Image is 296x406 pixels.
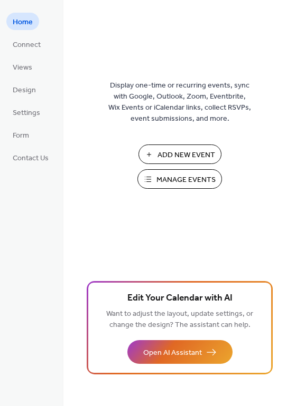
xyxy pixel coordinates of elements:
span: Open AI Assistant [143,347,202,359]
span: Design [13,85,36,96]
span: Display one-time or recurring events, sync with Google, Outlook, Zoom, Eventbrite, Wix Events or ... [108,80,251,124]
span: Add New Event [158,150,215,161]
a: Contact Us [6,149,55,166]
span: Manage Events [156,175,216,186]
span: Edit Your Calendar with AI [127,291,233,306]
button: Add New Event [138,144,221,164]
span: Want to adjust the layout, update settings, or change the design? The assistant can help. [106,307,253,332]
span: Home [13,17,33,28]
a: Settings [6,103,47,121]
span: Connect [13,40,41,51]
span: Settings [13,108,40,119]
button: Manage Events [137,169,222,189]
a: Design [6,81,42,98]
span: Form [13,130,29,141]
a: Home [6,13,39,30]
a: Form [6,126,35,143]
button: Open AI Assistant [127,340,233,364]
a: Views [6,58,39,75]
span: Contact Us [13,153,49,164]
a: Connect [6,35,47,53]
span: Views [13,62,32,73]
